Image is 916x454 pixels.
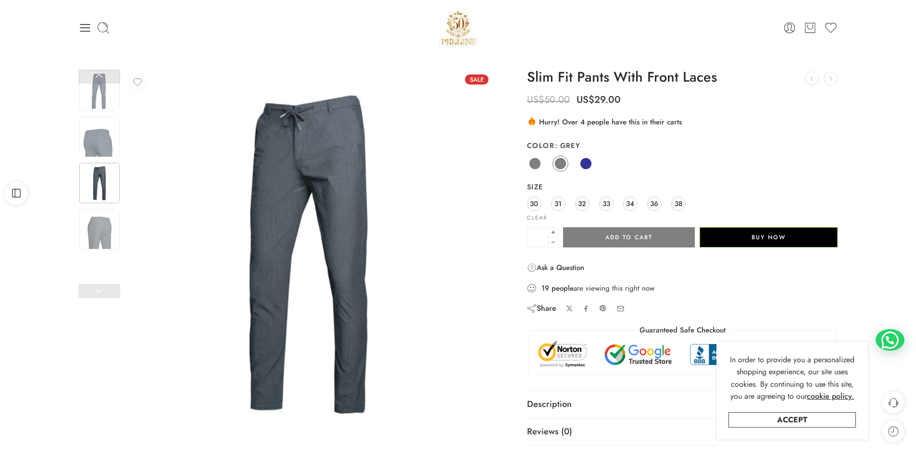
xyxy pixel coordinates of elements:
a: Share on Facebook [582,305,590,312]
img: Trust [536,340,829,368]
span: US$ [527,93,544,107]
a: Share on X [566,305,573,312]
img: 1828ebd283e64d7085fba1ed6913b38f-Original-scaled-1.jpeg [79,163,120,203]
input: Product quantity [527,227,549,247]
a: Accept [728,412,856,428]
a: 36 [647,196,662,211]
div: Hurry! Over 4 people have this in their carts [527,116,838,127]
a: Email to your friends [616,305,625,313]
bdi: 50.00 [527,93,570,107]
a: 34 [623,196,638,211]
a: 31 [551,196,565,211]
span: In order to provide you a personalized shopping experience, our site uses cookies. By continuing ... [730,354,854,402]
button: Buy Now [700,227,838,247]
a: 30 [527,196,541,211]
label: Size [527,182,838,192]
span: 33 [602,197,610,210]
a: 33 [599,196,614,211]
a: Reviews (0) [527,418,838,445]
span: 38 [675,197,682,210]
a: Login / Register [783,21,796,35]
legend: Guaranteed Safe Checkout [635,325,730,335]
a: Pellini - [438,7,479,48]
span: 32 [578,197,586,210]
span: 30 [530,197,538,210]
a: Cart [803,21,817,35]
div: are viewing this right now [527,283,838,294]
span: Sale [465,74,489,85]
bdi: 29.00 [577,93,621,107]
h1: Slim Fit Pants With Front Laces [527,70,838,85]
a: 32 [575,196,590,211]
a: Wishlist [824,21,838,35]
img: 1828ebd283e64d7085fba1ed6913b38f-Original-scaled-1.jpeg [79,209,120,249]
label: Color [527,141,838,150]
img: 1828ebd283e64d7085fba1ed6913b38f-Original-scaled-1.jpeg [79,71,120,111]
a: Ask a Question [527,262,584,273]
a: Pin on Pinterest [599,305,607,312]
a: 38 [671,196,686,211]
span: US$ [577,93,594,107]
span: 36 [650,197,658,210]
img: Pellini [438,7,479,48]
a: cookie policy. [807,390,854,403]
img: 1828ebd283e64d7085fba1ed6913b38f-Original-scaled-1.jpeg [79,117,120,157]
span: Grey [554,140,580,150]
img: 9a3407270571450db55e69da427f730e-Original-7.jpg [125,70,493,438]
strong: people [552,283,574,293]
span: 34 [626,197,634,210]
span: 31 [554,197,562,210]
strong: 19 [541,283,549,293]
button: Add to cart [563,227,695,247]
a: Clear options [527,215,547,221]
div: Share [527,303,556,314]
a: Description [527,391,838,418]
